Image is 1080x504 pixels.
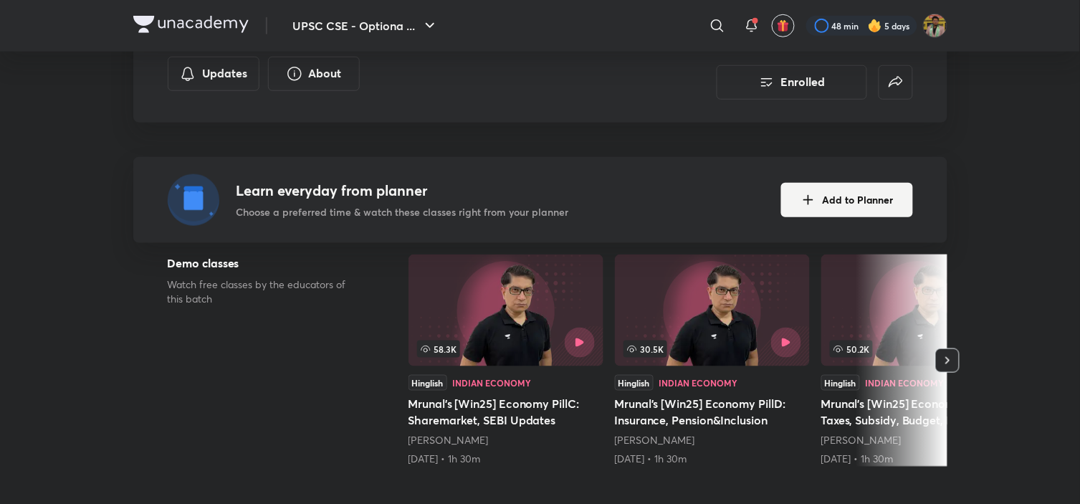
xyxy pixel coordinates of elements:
img: streak [868,19,882,33]
img: avatar [777,19,790,32]
div: Hinglish [615,375,654,391]
button: false [879,65,913,100]
div: Mrunal Patel [821,434,1016,448]
button: Add to Planner [781,183,913,217]
a: [PERSON_NAME] [821,434,902,447]
a: Mrunal’s [Win25] Economy PillD: Insurance, Pension&Inclusion [615,255,810,467]
a: 58.3KHinglishIndian EconomyMrunal’s [Win25] Economy PillC: Sharemarket, SEBI Updates[PERSON_NAME]... [408,255,603,467]
div: Hinglish [821,375,860,391]
a: Mrunal’s [Win25] Economy Pill2: Taxes, Subsidy, Budget, FRBM [821,255,1016,467]
span: 30.5K [623,341,667,358]
div: 11th Mar • 1h 30m [408,452,603,467]
p: Watch free classes by the educators of this batch [168,277,363,306]
button: UPSC CSE - Optiona ... [285,11,447,40]
h4: Learn everyday from planner [236,180,569,201]
a: 50.2KHinglishIndian EconomyMrunal’s [Win25] Economy Pill2: Taxes, Subsidy, Budget, FRBM[PERSON_NA... [821,255,1016,467]
button: About [268,57,360,91]
a: 30.5KHinglishIndian EconomyMrunal’s [Win25] Economy PillD: Insurance, Pension&Inclusion[PERSON_NA... [615,255,810,467]
h5: Mrunal’s [Win25] Economy PillC: Sharemarket, SEBI Updates [408,395,603,429]
span: 50.2K [830,341,873,358]
span: 58.3K [417,341,460,358]
p: Choose a preferred time & watch these classes right from your planner [236,204,569,219]
a: Company Logo [133,16,249,37]
div: Indian Economy [453,379,532,387]
a: [PERSON_NAME] [615,434,695,447]
h5: Mrunal’s [Win25] Economy PillD: Insurance, Pension&Inclusion [615,395,810,429]
div: Hinglish [408,375,447,391]
div: Mrunal Patel [615,434,810,448]
button: Enrolled [717,65,867,100]
h5: Demo classes [168,255,363,272]
button: avatar [772,14,795,37]
img: Akshat Tiwari [923,14,947,38]
div: 18th Mar • 1h 30m [615,452,810,467]
div: Mrunal Patel [408,434,603,448]
a: [PERSON_NAME] [408,434,489,447]
button: Updates [168,57,259,91]
div: Indian Economy [659,379,738,387]
div: 6th Apr • 1h 30m [821,452,1016,467]
a: Mrunal’s [Win25] Economy PillC: Sharemarket, SEBI Updates [408,255,603,467]
img: Company Logo [133,16,249,33]
h5: Mrunal’s [Win25] Economy Pill2: Taxes, Subsidy, Budget, FRBM [821,395,1016,429]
